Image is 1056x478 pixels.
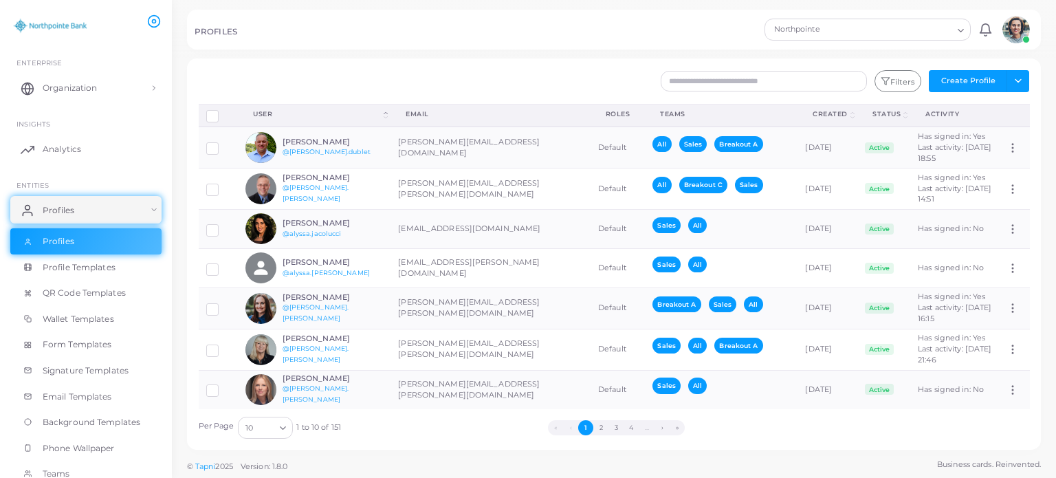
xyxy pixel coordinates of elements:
span: Active [865,263,894,274]
td: Default [591,248,646,287]
h6: [PERSON_NAME] [283,219,384,228]
div: Search for option [238,417,293,439]
span: 1 to 10 of 151 [296,422,341,433]
td: [PERSON_NAME][EMAIL_ADDRESS][PERSON_NAME][DOMAIN_NAME] [390,329,591,370]
td: Default [591,329,646,370]
span: All [688,217,707,233]
span: Active [865,303,894,314]
div: Status [872,109,901,119]
span: Profiles [43,204,74,217]
span: 2025 [215,461,232,472]
a: Signature Templates [10,358,162,384]
td: [DATE] [797,287,857,329]
span: QR Code Templates [43,287,126,299]
h6: [PERSON_NAME] [283,374,384,383]
td: Default [591,287,646,329]
a: @alyssa.[PERSON_NAME] [283,269,370,276]
span: Enterprise [16,58,62,67]
span: Has signed in: Yes [918,333,985,343]
div: Email [406,109,575,119]
span: Sales [735,177,763,193]
span: Sales [652,378,681,393]
span: Organization [43,82,97,94]
a: Profiles [10,228,162,254]
td: [PERSON_NAME][EMAIL_ADDRESS][PERSON_NAME][DOMAIN_NAME] [390,169,591,210]
span: Signature Templates [43,365,129,377]
h6: [PERSON_NAME] [283,258,384,267]
img: logo [12,13,89,39]
a: QR Code Templates [10,280,162,306]
span: Has signed in: No [918,263,984,272]
span: Sales [679,136,707,152]
span: Sales [652,217,681,233]
td: [EMAIL_ADDRESS][PERSON_NAME][DOMAIN_NAME] [390,248,591,287]
label: Per Page [199,421,234,432]
img: avatar [245,173,276,204]
button: Go to page 4 [624,420,639,435]
span: Active [865,183,894,194]
a: Organization [10,74,162,102]
div: Created [813,109,848,119]
span: All [744,296,762,312]
td: Default [591,370,646,409]
td: [PERSON_NAME][EMAIL_ADDRESS][PERSON_NAME][DOMAIN_NAME] [390,370,591,409]
button: Go to page 1 [578,420,593,435]
td: Default [591,127,646,168]
span: Last activity: [DATE] 21:46 [918,344,991,365]
td: [PERSON_NAME][EMAIL_ADDRESS][PERSON_NAME][DOMAIN_NAME] [390,287,591,329]
a: Phone Wallpaper [10,435,162,461]
h6: [PERSON_NAME] [283,334,384,343]
img: avatar [245,293,276,324]
span: Sales [652,257,681,272]
span: All [688,338,707,354]
span: Has signed in: Yes [918,292,985,301]
td: [DATE] [797,248,857,287]
button: Create Profile [929,70,1007,92]
span: 10 [245,421,253,435]
a: Email Templates [10,384,162,410]
span: Email Templates [43,391,112,403]
input: Search for option [254,420,274,435]
a: @[PERSON_NAME].[PERSON_NAME] [283,184,349,202]
span: Version: 1.8.0 [241,461,288,471]
th: Action [999,104,1029,127]
button: Filters [874,70,921,92]
td: [EMAIL_ADDRESS][DOMAIN_NAME] [390,209,591,248]
span: ENTITIES [16,181,49,189]
a: Profile Templates [10,254,162,281]
a: @[PERSON_NAME].[PERSON_NAME] [283,384,349,403]
span: Breakout A [714,338,762,354]
span: Business cards. Reinvented. [937,459,1041,470]
span: Northpointe [772,23,872,36]
span: Active [865,384,894,395]
span: © [187,461,287,472]
span: All [688,378,707,393]
span: Last activity: [DATE] 18:55 [918,142,991,163]
span: Active [865,344,894,355]
span: Has signed in: No [918,224,984,233]
h5: PROFILES [195,27,237,36]
svg: person fill [252,259,270,277]
span: Profile Templates [43,261,115,274]
button: Go to next page [654,420,670,435]
td: [DATE] [797,370,857,409]
span: All [652,177,671,193]
th: Row-selection [199,104,239,127]
img: avatar [1002,16,1030,43]
a: Form Templates [10,332,162,358]
img: avatar [245,213,276,244]
span: Sales [709,296,737,312]
h6: [PERSON_NAME] [283,293,384,302]
span: INSIGHTS [16,120,50,128]
span: Active [865,224,894,235]
span: Wallet Templates [43,313,114,325]
span: Sales [652,338,681,354]
h6: [PERSON_NAME] [283,138,384,146]
span: Breakout A [652,296,701,312]
span: Breakout C [679,177,727,193]
button: Go to last page [670,420,685,435]
td: Default [591,209,646,248]
div: Teams [660,109,782,119]
a: Background Templates [10,409,162,435]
